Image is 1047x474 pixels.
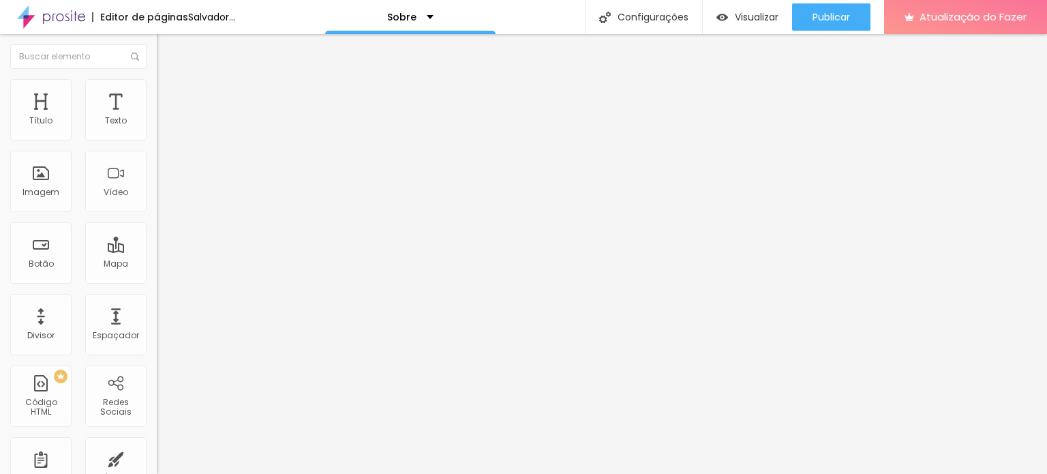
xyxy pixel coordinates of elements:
img: Ícone [131,53,139,61]
font: Salvador... [188,10,235,24]
button: Visualizar [703,3,792,31]
font: Publicar [813,10,850,24]
font: Divisor [27,329,55,341]
input: Buscar elemento [10,44,147,69]
font: Código HTML [25,396,57,417]
button: Publicar [792,3,870,31]
font: Imagem [22,186,59,198]
font: Configurações [618,10,688,24]
font: Texto [105,115,127,126]
font: Atualização do Fazer [920,10,1027,24]
font: Vídeo [104,186,128,198]
font: Editor de páginas [100,10,188,24]
font: Mapa [104,258,128,269]
img: view-1.svg [716,12,728,23]
font: Espaçador [93,329,139,341]
font: Visualizar [735,10,778,24]
font: Botão [29,258,54,269]
iframe: Editor [157,34,1047,474]
img: Ícone [599,12,611,23]
font: Sobre [387,10,416,24]
font: Título [29,115,52,126]
font: Redes Sociais [100,396,132,417]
